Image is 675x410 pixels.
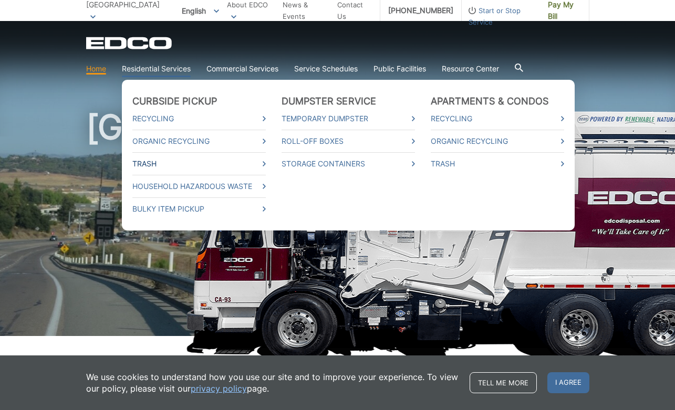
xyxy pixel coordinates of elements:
[282,158,415,170] a: Storage Containers
[294,63,358,75] a: Service Schedules
[132,181,266,192] a: Household Hazardous Waste
[86,63,106,75] a: Home
[282,96,377,107] a: Dumpster Service
[431,96,549,107] a: Apartments & Condos
[442,63,499,75] a: Resource Center
[282,135,415,147] a: Roll-Off Boxes
[122,63,191,75] a: Residential Services
[132,203,266,215] a: Bulky Item Pickup
[86,371,459,394] p: We use cookies to understand how you use our site and to improve your experience. To view our pol...
[191,383,247,394] a: privacy policy
[282,113,415,124] a: Temporary Dumpster
[431,135,564,147] a: Organic Recycling
[470,372,537,393] a: Tell me more
[132,113,266,124] a: Recycling
[86,37,173,49] a: EDCD logo. Return to the homepage.
[547,372,589,393] span: I agree
[373,63,426,75] a: Public Facilities
[86,110,589,341] h1: [GEOGRAPHIC_DATA]
[174,2,227,19] span: English
[206,63,278,75] a: Commercial Services
[132,135,266,147] a: Organic Recycling
[431,158,564,170] a: Trash
[132,158,266,170] a: Trash
[431,113,564,124] a: Recycling
[132,96,217,107] a: Curbside Pickup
